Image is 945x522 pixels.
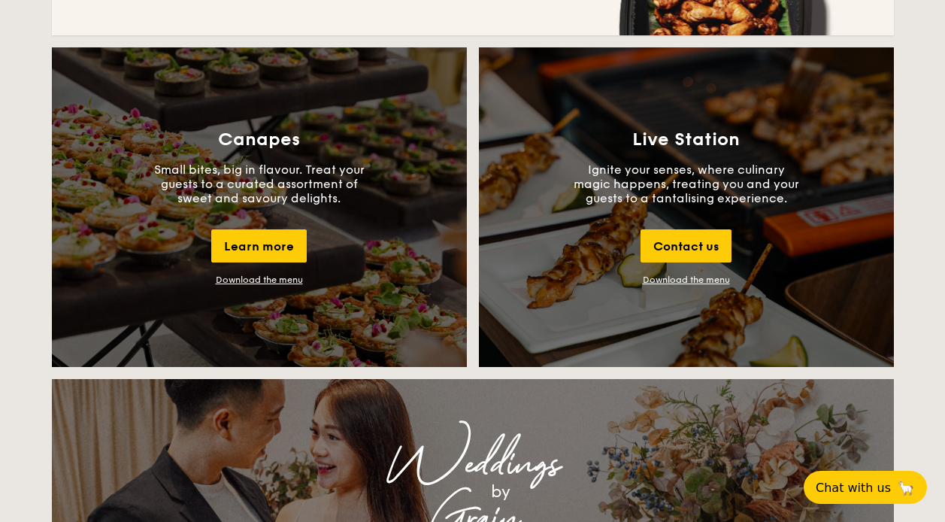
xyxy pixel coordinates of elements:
h3: Canapes [218,129,300,150]
span: Chat with us [816,481,891,495]
a: Download the menu [216,275,303,285]
div: Learn more [211,229,307,263]
h3: Live Station [632,129,740,150]
button: Chat with us🦙 [804,471,927,504]
div: Contact us [641,229,731,263]
a: Download the menu [643,275,730,285]
div: by [240,478,762,505]
div: Weddings [184,451,762,478]
span: 🦙 [897,479,915,496]
p: Small bites, big in flavour. Treat your guests to a curated assortment of sweet and savoury delig... [147,162,372,205]
p: Ignite your senses, where culinary magic happens, treating you and your guests to a tantalising e... [574,162,799,205]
